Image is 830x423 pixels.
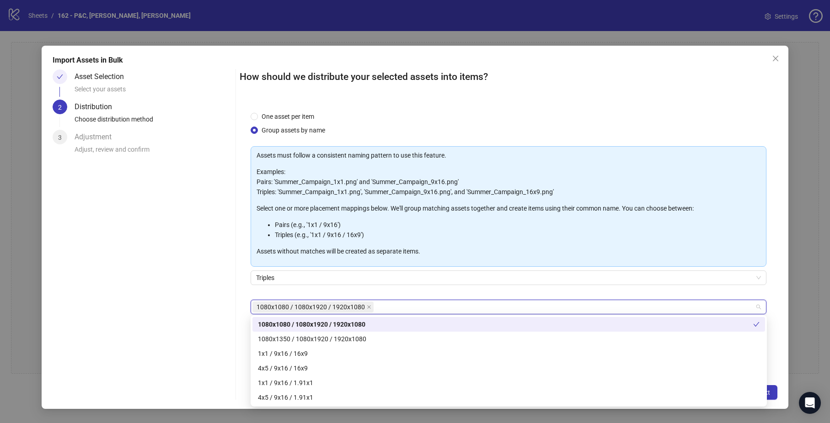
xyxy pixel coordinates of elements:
div: 1x1 / 9x16 / 1.91x1 [252,375,765,390]
li: Pairs (e.g., '1x1 / 9x16') [275,220,760,230]
span: close [772,55,779,62]
li: Triples (e.g., '1x1 / 9x16 / 16x9') [275,230,760,240]
span: 1080x1080 / 1080x1920 / 1920x1080 [257,302,365,312]
div: 4x5 / 9x16 / 16x9 [258,363,760,373]
span: check [753,321,760,328]
div: Open Intercom Messenger [799,392,821,414]
p: Select one or more placement mappings below. We'll group matching assets together and create item... [257,203,760,213]
div: 1080x1350 / 1080x1920 / 1920x1080 [252,332,765,346]
p: Assets must follow a consistent naming pattern to use this feature. [257,150,760,160]
span: 3 [58,134,62,141]
span: close [367,305,371,309]
div: 1080x1080 / 1080x1920 / 1920x1080 [252,317,765,332]
span: Triples [256,271,761,285]
div: 4x5 / 9x16 / 16x9 [252,361,765,375]
div: Distribution [75,100,119,114]
h2: How should we distribute your selected assets into items? [240,69,777,85]
div: Select your assets [75,84,232,100]
p: Assets without matches will be created as separate items. [257,246,760,256]
p: Examples: Pairs: 'Summer_Campaign_1x1.png' and 'Summer_Campaign_9x16.png' Triples: 'Summer_Campai... [257,167,760,197]
span: 2 [58,104,62,111]
div: Choose distribution method [75,114,232,130]
div: 4x5 / 9x16 / 1.91x1 [258,392,760,402]
span: 1080x1080 / 1080x1920 / 1920x1080 [252,301,374,312]
div: Import Assets in Bulk [53,55,778,66]
div: 1080x1080 / 1080x1920 / 1920x1080 [258,319,753,329]
div: 1x1 / 9x16 / 16x9 [252,346,765,361]
div: 1080x1350 / 1080x1920 / 1920x1080 [258,334,760,344]
span: Group assets by name [258,125,329,135]
span: One asset per item [258,111,318,122]
div: Adjust, review and confirm [75,144,232,160]
button: Close [768,51,783,66]
div: 4x5 / 9x16 / 1.91x1 [252,390,765,405]
div: Asset Selection [75,69,131,84]
span: check [57,74,63,80]
div: Adjustment [75,130,119,144]
div: 1x1 / 9x16 / 16x9 [258,349,760,359]
div: 1x1 / 9x16 / 1.91x1 [258,378,760,388]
